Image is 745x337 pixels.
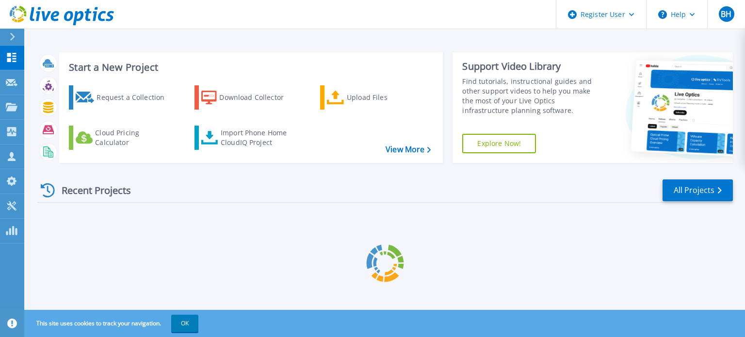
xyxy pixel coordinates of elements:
[95,128,173,147] div: Cloud Pricing Calculator
[221,128,296,147] div: Import Phone Home CloudIQ Project
[97,88,174,107] div: Request a Collection
[219,88,297,107] div: Download Collector
[462,77,603,115] div: Find tutorials, instructional guides and other support videos to help you make the most of your L...
[171,315,198,332] button: OK
[37,178,144,202] div: Recent Projects
[386,145,431,154] a: View More
[194,85,303,110] a: Download Collector
[721,10,731,18] span: BH
[69,85,177,110] a: Request a Collection
[320,85,428,110] a: Upload Files
[69,126,177,150] a: Cloud Pricing Calculator
[462,60,603,73] div: Support Video Library
[69,62,431,73] h3: Start a New Project
[462,134,536,153] a: Explore Now!
[663,179,733,201] a: All Projects
[347,88,424,107] div: Upload Files
[27,315,198,332] span: This site uses cookies to track your navigation.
